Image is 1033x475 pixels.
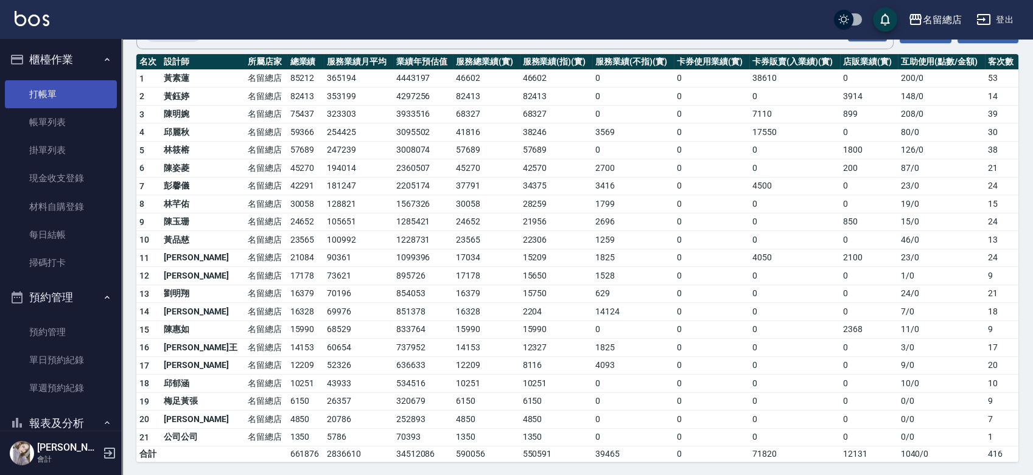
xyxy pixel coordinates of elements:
[393,123,453,142] td: 3095502
[749,231,840,249] td: 0
[245,177,287,195] td: 名留總店
[161,159,245,178] td: 陳姿菱
[520,321,593,339] td: 15990
[985,123,1018,142] td: 30
[592,141,674,159] td: 0
[520,159,593,178] td: 42570
[324,249,393,267] td: 90361
[749,267,840,285] td: 0
[972,9,1018,31] button: 登出
[674,392,749,411] td: 0
[161,177,245,195] td: 彭馨儀
[749,88,840,106] td: 0
[674,285,749,303] td: 0
[520,249,593,267] td: 15209
[393,231,453,249] td: 1228731
[245,54,287,70] th: 所屬店家
[393,159,453,178] td: 2360507
[161,195,245,213] td: 林芊佑
[520,392,593,411] td: 6150
[674,213,749,231] td: 0
[5,249,117,277] a: 掃碼打卡
[749,375,840,393] td: 0
[5,282,117,313] button: 預約管理
[139,432,150,442] span: 21
[520,54,593,70] th: 服務業績(指)(實)
[520,177,593,195] td: 34375
[453,195,519,213] td: 30058
[324,105,393,123] td: 323303
[324,195,393,213] td: 128821
[287,54,324,70] th: 總業績
[592,177,674,195] td: 3416
[139,271,150,280] span: 12
[393,105,453,123] td: 3933516
[592,213,674,231] td: 2696
[393,392,453,411] td: 320679
[287,267,324,285] td: 17178
[324,177,393,195] td: 181247
[592,123,674,142] td: 3569
[840,249,897,267] td: 2100
[287,321,324,339] td: 15990
[898,231,986,249] td: 46 / 0
[161,267,245,285] td: [PERSON_NAME]
[985,303,1018,321] td: 18
[840,177,897,195] td: 0
[393,339,453,357] td: 737952
[139,217,144,227] span: 9
[5,346,117,374] a: 單日預約紀錄
[923,12,962,27] div: 名留總店
[5,221,117,249] a: 每日結帳
[840,69,897,88] td: 0
[674,267,749,285] td: 0
[453,177,519,195] td: 37791
[287,249,324,267] td: 21084
[520,303,593,321] td: 2204
[592,267,674,285] td: 1528
[139,325,150,335] span: 15
[674,123,749,142] td: 0
[324,141,393,159] td: 247239
[898,285,986,303] td: 24 / 0
[287,356,324,375] td: 12209
[520,88,593,106] td: 82413
[37,454,99,465] p: 會計
[324,285,393,303] td: 70196
[749,321,840,339] td: 0
[5,374,117,402] a: 單週預約紀錄
[245,375,287,393] td: 名留總店
[898,105,986,123] td: 208 / 0
[324,69,393,88] td: 365194
[840,267,897,285] td: 0
[324,54,393,70] th: 服務業績月平均
[674,356,749,375] td: 0
[898,356,986,375] td: 9 / 0
[393,285,453,303] td: 854053
[985,321,1018,339] td: 9
[139,127,144,137] span: 4
[898,159,986,178] td: 87 / 0
[520,213,593,231] td: 21956
[674,321,749,339] td: 0
[393,375,453,393] td: 534516
[245,249,287,267] td: 名留總店
[840,303,897,321] td: 0
[840,54,897,70] th: 店販業績(實)
[139,289,150,299] span: 13
[453,88,519,106] td: 82413
[453,69,519,88] td: 46602
[139,342,150,352] span: 16
[139,145,144,155] span: 5
[245,392,287,411] td: 名留總店
[161,356,245,375] td: [PERSON_NAME]
[985,88,1018,106] td: 14
[5,193,117,221] a: 材料自購登錄
[393,141,453,159] td: 3008074
[5,44,117,75] button: 櫃檯作業
[287,213,324,231] td: 24652
[674,105,749,123] td: 0
[453,123,519,142] td: 41816
[985,213,1018,231] td: 24
[985,356,1018,375] td: 20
